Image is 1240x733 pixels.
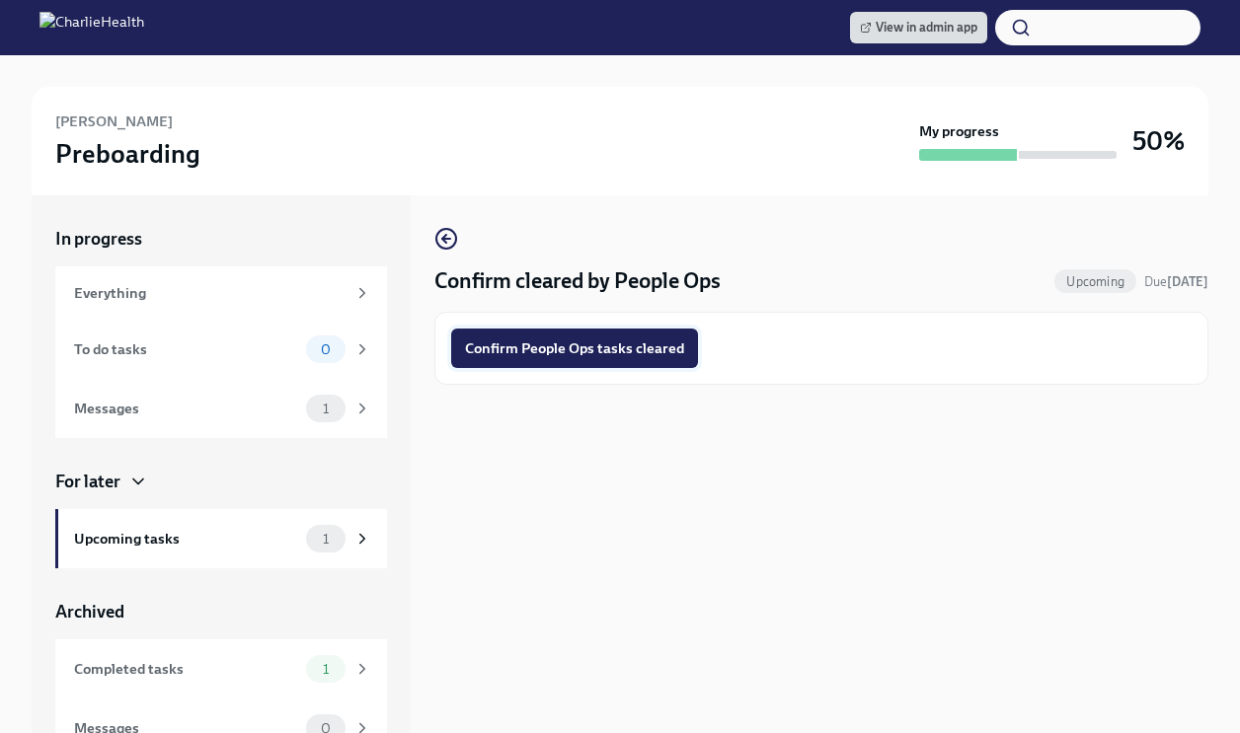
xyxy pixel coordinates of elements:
a: Upcoming tasks1 [55,509,387,568]
h6: [PERSON_NAME] [55,110,173,132]
div: For later [55,470,120,493]
span: 1 [311,402,341,416]
div: Messages [74,398,298,419]
button: Confirm People Ops tasks cleared [451,329,698,368]
h3: 50% [1132,123,1185,159]
div: To do tasks [74,338,298,360]
span: Confirm People Ops tasks cleared [465,338,684,358]
a: In progress [55,227,387,251]
strong: My progress [919,121,999,141]
span: Due [1144,274,1208,289]
a: Archived [55,600,387,623]
span: 1 [311,532,341,547]
a: For later [55,470,387,493]
strong: [DATE] [1167,274,1208,289]
span: 1 [311,662,341,677]
span: 0 [309,342,343,357]
span: Upcoming [1054,274,1136,289]
span: September 23rd, 2025 09:00 [1144,272,1208,291]
a: View in admin app [850,12,987,43]
span: View in admin app [860,18,977,37]
a: Everything [55,266,387,320]
div: Everything [74,282,346,304]
div: Upcoming tasks [74,528,298,550]
h4: Confirm cleared by People Ops [434,266,721,296]
a: To do tasks0 [55,320,387,379]
a: Completed tasks1 [55,639,387,698]
a: Messages1 [55,379,387,438]
div: Completed tasks [74,658,298,680]
img: CharlieHealth [39,12,144,43]
h3: Preboarding [55,136,200,172]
